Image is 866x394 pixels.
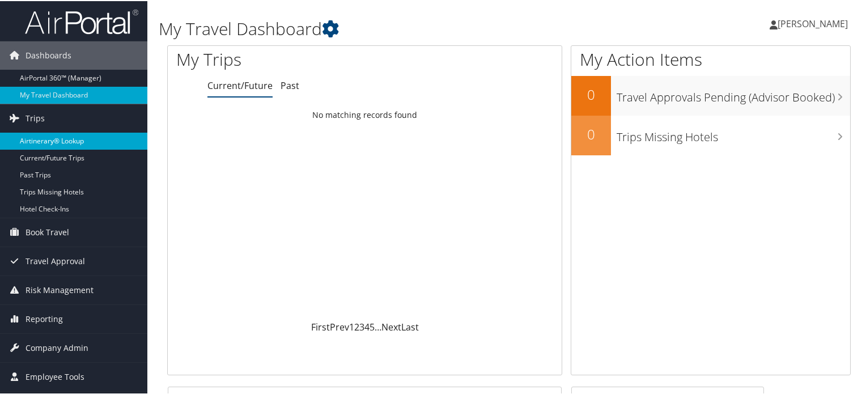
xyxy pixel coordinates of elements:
[571,115,850,154] a: 0Trips Missing Hotels
[26,103,45,132] span: Trips
[381,320,401,332] a: Next
[330,320,349,332] a: Prev
[370,320,375,332] a: 5
[311,320,330,332] a: First
[359,320,364,332] a: 3
[26,304,63,332] span: Reporting
[26,217,69,245] span: Book Travel
[617,83,850,104] h3: Travel Approvals Pending (Advisor Booked)
[375,320,381,332] span: …
[349,320,354,332] a: 1
[168,104,562,124] td: No matching records found
[401,320,419,332] a: Last
[26,275,94,303] span: Risk Management
[26,246,85,274] span: Travel Approval
[571,75,850,115] a: 0Travel Approvals Pending (Advisor Booked)
[354,320,359,332] a: 2
[176,46,389,70] h1: My Trips
[26,333,88,361] span: Company Admin
[571,84,611,103] h2: 0
[26,362,84,390] span: Employee Tools
[26,40,71,69] span: Dashboards
[281,78,299,91] a: Past
[25,7,138,34] img: airportal-logo.png
[770,6,859,40] a: [PERSON_NAME]
[778,16,848,29] span: [PERSON_NAME]
[617,122,850,144] h3: Trips Missing Hotels
[364,320,370,332] a: 4
[207,78,273,91] a: Current/Future
[159,16,626,40] h1: My Travel Dashboard
[571,124,611,143] h2: 0
[571,46,850,70] h1: My Action Items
